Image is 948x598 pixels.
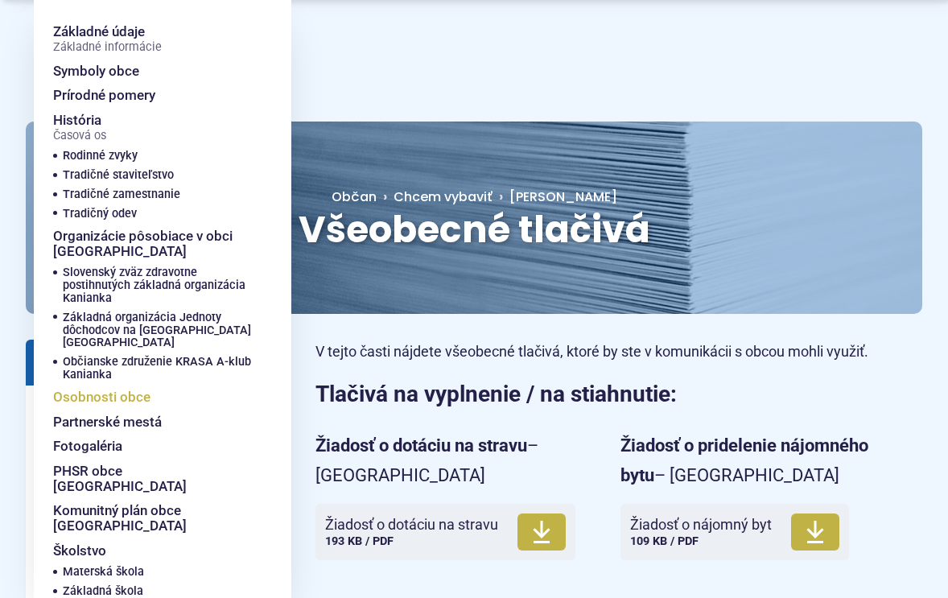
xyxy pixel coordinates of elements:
span: Žiadosť o nájomný byt [630,517,772,533]
a: Komunitný plán obce [GEOGRAPHIC_DATA] [53,498,253,538]
a: [PERSON_NAME] [26,493,264,518]
span: História [53,108,106,147]
a: Tradičné zamestnanie [63,185,246,204]
a: Osobnosti obce [53,385,253,410]
span: Všeobecné tlačivá [299,204,650,255]
h3: Občan [26,340,264,385]
a: Symboly obce [53,59,253,84]
span: Školstvo [53,538,106,563]
a: Tradičné staviteľstvo [63,166,246,185]
p: V tejto časti nájdete všeobecné tlačivá, ktoré by ste v komunikácii s obcou mohli využiť. [315,340,887,365]
a: Evidencia obyvateľstva [26,469,264,493]
a: Slovenský zväz zdravotne postihnutých základná organizácia Kanianka [63,263,253,308]
p: – [GEOGRAPHIC_DATA] [620,431,887,491]
a: Školstvo [53,538,227,563]
strong: Tlačivá na vyplnenie / na stiahnutie: [315,381,677,407]
p: – [GEOGRAPHIC_DATA] [315,431,582,491]
span: Osobnosti obce [53,385,150,410]
a: Materská škola [63,563,246,582]
span: Partnerské mestá [53,410,162,435]
a: [PERSON_NAME] [493,188,617,206]
a: Organizácie pôsobiace v obci [GEOGRAPHIC_DATA] [53,224,253,263]
a: Chcem vybaviť [26,392,264,416]
span: Fotogaléria [53,434,122,459]
span: 193 KB / PDF [325,534,394,548]
strong: Žiadosť o pridelenie nájomného bytu [620,435,868,485]
a: Odpadové hospodárstvo [26,565,264,589]
a: Občan [332,188,394,206]
span: Základné informácie [53,41,162,54]
a: Základné údajeZákladné informácie [53,19,253,59]
strong: Žiadosť o dotáciu na stravu [315,435,527,456]
a: Partnerské mestá [53,410,253,435]
a: Rodinné zvyky [63,146,246,166]
a: Všeobecné tlačivá [26,422,264,446]
span: Základné údaje [53,19,162,59]
a: Žiadosť o nájomný byt109 KB / PDF [620,504,849,560]
span: Tradičné zamestnanie [63,185,180,204]
span: Tradičný odev [63,204,137,224]
a: Prírodné pomery [53,83,253,108]
a: Fotogaléria [53,434,253,459]
span: [PERSON_NAME] [509,188,617,206]
a: Poplatky a ostatné dane [26,518,264,542]
span: Symboly obce [53,59,139,84]
a: Matrika [26,446,264,470]
span: Žiadosť o dotáciu na stravu [325,517,498,533]
span: Prírodné pomery [53,83,155,108]
a: Chcem vybaviť [394,188,493,206]
a: PHSR obce [GEOGRAPHIC_DATA] [53,459,253,498]
a: Základná organizácia Jednoty dôchodcov na [GEOGRAPHIC_DATA] [GEOGRAPHIC_DATA] [63,308,253,353]
span: Časová os [53,130,106,142]
a: Stavebný úrad [26,541,264,565]
a: HistóriaČasová os [53,108,227,147]
span: Občan [332,188,377,206]
span: 109 KB / PDF [630,534,699,548]
a: Občianske združenie KRASA A-klub Kanianka [63,353,253,385]
span: Materská škola [63,563,144,582]
a: Tradičný odev [63,204,246,224]
a: Žiadosť o dotáciu na stravu193 KB / PDF [315,504,575,560]
span: Rodinné zvyky [63,146,138,166]
span: Tradičné staviteľstvo [63,166,174,185]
